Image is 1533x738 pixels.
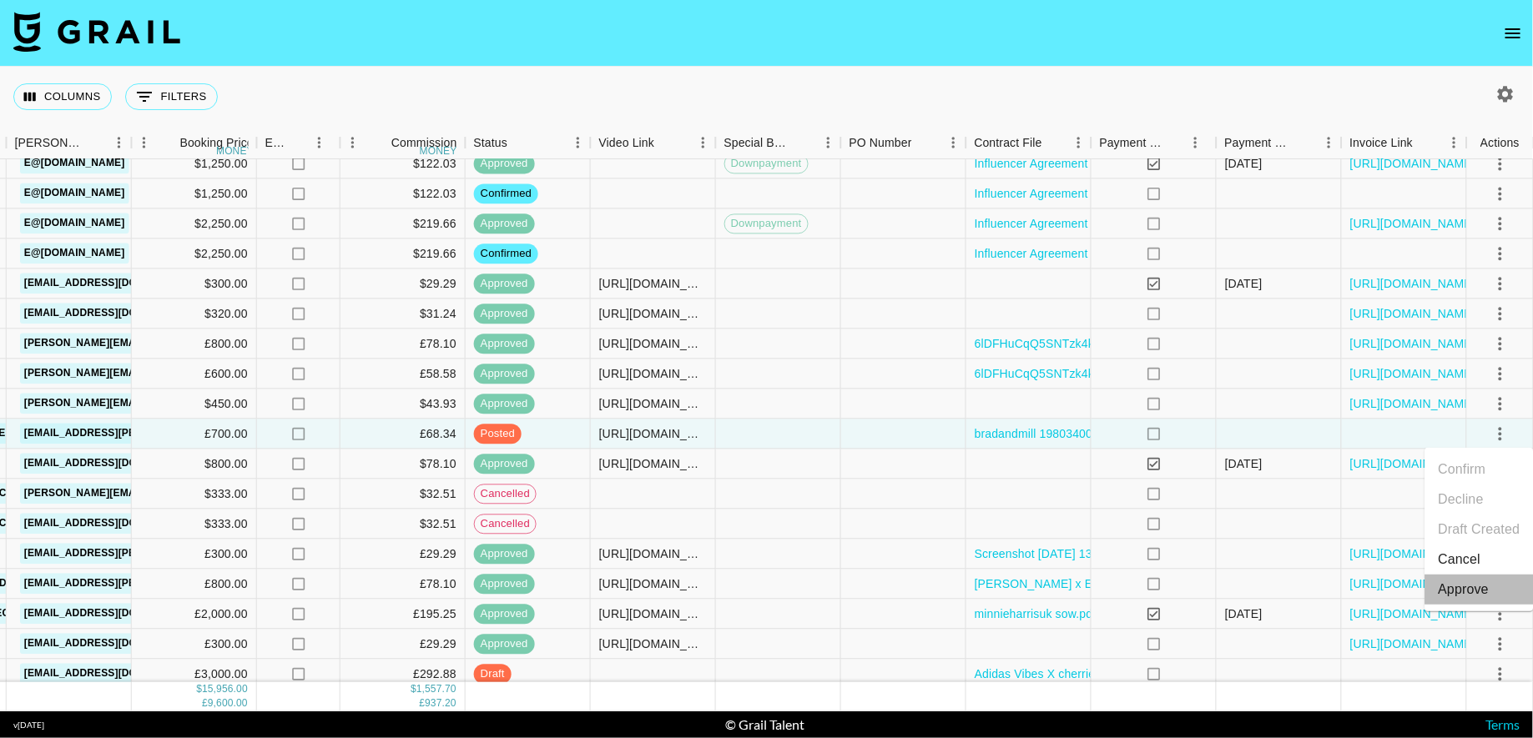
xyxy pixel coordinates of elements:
[975,365,1436,382] a: 6lDFHuCqQ5SNTzk4kvUwANIRG7C21746730334561cherriecherry TYMO contract.pdf
[307,130,332,155] button: Menu
[20,484,292,505] a: [PERSON_NAME][EMAIL_ADDRESS][DOMAIN_NAME]
[1439,580,1490,600] div: Approve
[20,274,207,294] a: [EMAIL_ADDRESS][DOMAIN_NAME]
[975,425,1260,442] a: bradandmill 1980340050-1912123643 - Signed v5.pdf
[20,304,207,324] a: [EMAIL_ADDRESS][DOMAIN_NAME]
[20,183,129,204] a: e@[DOMAIN_NAME]
[474,636,535,652] span: approved
[340,630,466,660] div: £29.29
[1485,716,1520,732] a: Terms
[340,329,466,359] div: £78.10
[474,396,535,412] span: approved
[411,682,416,696] div: $
[1486,359,1515,388] button: select merge strategy
[654,131,678,154] button: Sort
[1350,635,1476,652] a: [URL][DOMAIN_NAME]
[724,127,793,159] div: Special Booking Type
[340,540,466,570] div: £29.29
[975,155,1446,172] a: Influencer Agreement ([PERSON_NAME] [PERSON_NAME] and Fashion Nova) copy.pdf
[566,130,591,155] button: Menu
[340,479,466,510] div: $32.51
[475,486,536,502] span: cancelled
[132,419,257,449] div: £700.00
[20,153,129,174] a: e@[DOMAIN_NAME]
[420,146,457,156] div: money
[1165,131,1188,154] button: Sort
[340,570,466,600] div: £78.10
[20,364,292,384] a: [PERSON_NAME][EMAIL_ADDRESS][DOMAIN_NAME]
[132,600,257,630] div: £2,000.00
[132,329,257,359] div: £800.00
[1225,127,1293,159] div: Payment Sent Date
[1183,130,1208,155] button: Menu
[941,130,966,155] button: Menu
[13,12,180,52] img: Grail Talent
[20,213,129,234] a: e@[DOMAIN_NAME]
[975,127,1042,159] div: Contract File
[599,575,707,592] div: https://www.instagram.com/stories/minnieharrisuk/3696700813652098617/
[107,130,132,155] button: Menu
[132,510,257,540] div: $333.00
[725,716,804,733] div: © Grail Talent
[1486,389,1515,418] button: select merge strategy
[340,510,466,540] div: $32.51
[425,696,456,710] div: 937.20
[793,131,816,154] button: Sort
[725,156,808,172] span: Downpayment
[132,540,257,570] div: £300.00
[1350,127,1414,159] div: Invoice Link
[20,334,292,354] a: [PERSON_NAME][EMAIL_ADDRESS][DOMAIN_NAME]
[474,456,535,472] span: approved
[20,424,292,444] a: [EMAIL_ADDRESS][PERSON_NAME][DOMAIN_NAME]
[975,245,1318,262] a: Influencer Agreement ([PERSON_NAME] and Fashion Nova).pdf
[1350,155,1476,172] a: [URL][DOMAIN_NAME]
[132,149,257,179] div: $1,250.00
[912,131,935,154] button: Sort
[975,545,1149,562] a: Screenshot [DATE] 13.22.28.png
[474,546,535,562] span: approved
[13,83,112,110] button: Select columns
[340,660,466,690] div: £292.88
[1350,215,1476,232] a: [URL][DOMAIN_NAME]
[474,186,538,202] span: confirmed
[340,359,466,389] div: £58.58
[132,269,257,299] div: $300.00
[1413,131,1436,154] button: Sort
[966,127,1092,159] div: Contract File
[474,666,512,682] span: draft
[1486,299,1515,328] button: select merge strategy
[340,179,466,209] div: $122.03
[368,131,391,154] button: Sort
[975,605,1097,622] a: minnieharrisuk sow.pdf
[599,605,707,622] div: https://www.instagram.com/reel/DMZ3pnJIBQh/
[1486,600,1515,628] button: select merge strategy
[180,127,254,159] div: Booking Price
[20,454,207,474] a: [EMAIL_ADDRESS][DOMAIN_NAME]
[132,239,257,269] div: $2,250.00
[289,131,312,154] button: Sort
[20,634,207,655] a: [EMAIL_ADDRESS][DOMAIN_NAME]
[257,127,340,159] div: Expenses: Remove Commission?
[1486,419,1515,448] button: select merge strategy
[391,127,457,159] div: Commission
[132,660,257,690] div: £3,000.00
[1100,127,1165,159] div: Payment Sent
[1350,605,1476,622] a: [URL][DOMAIN_NAME]
[132,130,157,155] button: Menu
[599,455,707,472] div: https://www.tiktok.com/@tompowelll/photo/7522888521527397654
[474,276,535,292] span: approved
[20,664,207,685] a: [EMAIL_ADDRESS][DOMAIN_NAME]
[1350,275,1476,292] a: [URL][DOMAIN_NAME]
[1342,127,1467,159] div: Invoice Link
[599,425,707,442] div: https://www.tiktok.com/@bradandmill/video/7538481855750769942?is_from_webapp=1&sender_device=pc&w...
[1225,155,1263,172] div: 14/08/2025
[599,545,707,562] div: https://www.tiktok.com/@cherriecherry_/video/7533987890913725718?is_from_webapp=1&sender_device=p...
[474,576,535,592] span: approved
[975,215,1318,232] a: Influencer Agreement ([PERSON_NAME] and Fashion Nova).pdf
[340,149,466,179] div: $122.03
[132,389,257,419] div: $450.00
[474,606,535,622] span: approved
[1486,209,1515,238] button: select merge strategy
[1486,179,1515,208] button: select merge strategy
[340,239,466,269] div: $219.66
